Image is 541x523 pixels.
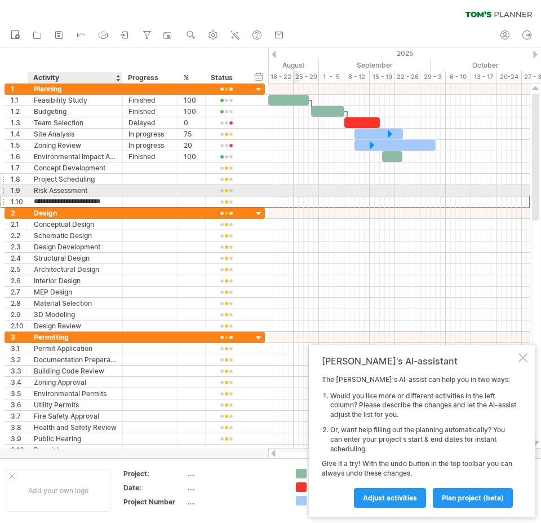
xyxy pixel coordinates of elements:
div: 3.7 [11,411,28,421]
div: [PERSON_NAME]'s AI-assistant [322,355,516,367]
div: 1.4 [11,129,28,139]
div: 2 [11,208,28,218]
div: 1 - 5 [319,71,344,83]
div: 2.1 [11,219,28,230]
div: 3D Modeling [34,309,117,320]
div: 75 [184,129,199,139]
span: Adjust activities [363,494,417,502]
div: 13 - 17 [471,71,496,83]
div: .... [188,469,282,478]
div: Permitting [34,332,117,342]
div: 25 - 29 [294,71,319,83]
div: 3.1 [11,343,28,354]
div: .... [188,497,282,507]
div: 8 - 12 [344,71,370,83]
div: Status [211,72,241,83]
div: 2.8 [11,298,28,309]
div: Risk Assessment [34,185,117,196]
span: plan project (beta) [442,494,504,502]
div: 2.5 [11,264,28,275]
div: Permit Issuance [34,445,117,455]
div: 1.10 [11,196,28,207]
div: 20 [184,140,199,151]
div: 100 [184,95,199,106]
div: Utility Permits [34,399,117,410]
div: 6 - 10 [446,71,471,83]
div: 1.7 [11,162,28,173]
div: Schematic Design [34,230,117,241]
div: 1.6 [11,151,28,162]
div: 100 [184,106,199,117]
div: Finished [128,151,172,162]
li: Or, want help filling out the planning automatically? You can enter your project's start & end da... [330,425,516,454]
div: 1.5 [11,140,28,151]
div: 18 - 22 [268,71,294,83]
div: MEP Design [34,287,117,297]
div: 29 - 3 [420,71,446,83]
div: Project Scheduling [34,174,117,184]
div: 1.1 [11,95,28,106]
div: 1.3 [11,117,28,128]
div: 1.2 [11,106,28,117]
div: Planning [34,83,117,94]
div: Add your own logo [6,469,111,512]
div: Design [34,208,117,218]
div: In progress [128,140,172,151]
div: Architectural Design [34,264,117,275]
div: Zoning Review [34,140,117,151]
div: 3.3 [11,366,28,376]
div: Project: [123,469,185,478]
div: 3.5 [11,388,28,399]
div: 3.2 [11,354,28,365]
div: Budgeting [34,106,117,117]
div: Building Code Review [34,366,117,376]
div: 3.4 [11,377,28,388]
div: Finished [128,95,172,106]
div: Environmental Impact Assessment [34,151,117,162]
div: Structural Design [34,253,117,263]
div: 3.10 [11,445,28,455]
div: 2.10 [11,320,28,331]
div: 2.3 [11,241,28,252]
div: Permit Application [34,343,117,354]
div: Interior Design [34,275,117,286]
div: Documentation Preparation [34,354,117,365]
div: Progress [128,72,171,83]
div: Environmental Permits [34,388,117,399]
div: In progress [128,129,172,139]
div: Delayed [128,117,172,128]
div: 2.7 [11,287,28,297]
div: 15 - 19 [370,71,395,83]
div: Date: [123,483,185,493]
div: Site Analysis [34,129,117,139]
div: % [183,72,199,83]
div: Activity [33,72,116,83]
div: Project Number [123,497,185,507]
div: 3 [11,332,28,342]
div: 2.9 [11,309,28,320]
div: The [PERSON_NAME]'s AI-assist can help you in two ways: Give it a try! With the undo button in th... [322,375,516,507]
div: Concept Development [34,162,117,173]
div: Material Selection [34,298,117,309]
div: Health and Safety Review [34,422,117,433]
div: 3.9 [11,433,28,444]
div: 2.2 [11,230,28,241]
div: Zoning Approval [34,377,117,388]
div: 2.4 [11,253,28,263]
div: .... [188,483,282,493]
div: 0 [184,117,199,128]
li: Would you like more or different activities in the left column? Please describe the changes and l... [330,392,516,420]
div: September 2025 [319,59,431,71]
a: plan project (beta) [433,488,513,508]
div: 1.8 [11,174,28,184]
div: Finished [128,106,172,117]
div: 2.6 [11,275,28,286]
div: 3.6 [11,399,28,410]
div: Design Review [34,320,117,331]
div: Public Hearing [34,433,117,444]
div: 3.8 [11,422,28,433]
div: Conceptual Design [34,219,117,230]
div: Fire Safety Approval [34,411,117,421]
div: 20-24 [496,71,522,83]
div: Design Development [34,241,117,252]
